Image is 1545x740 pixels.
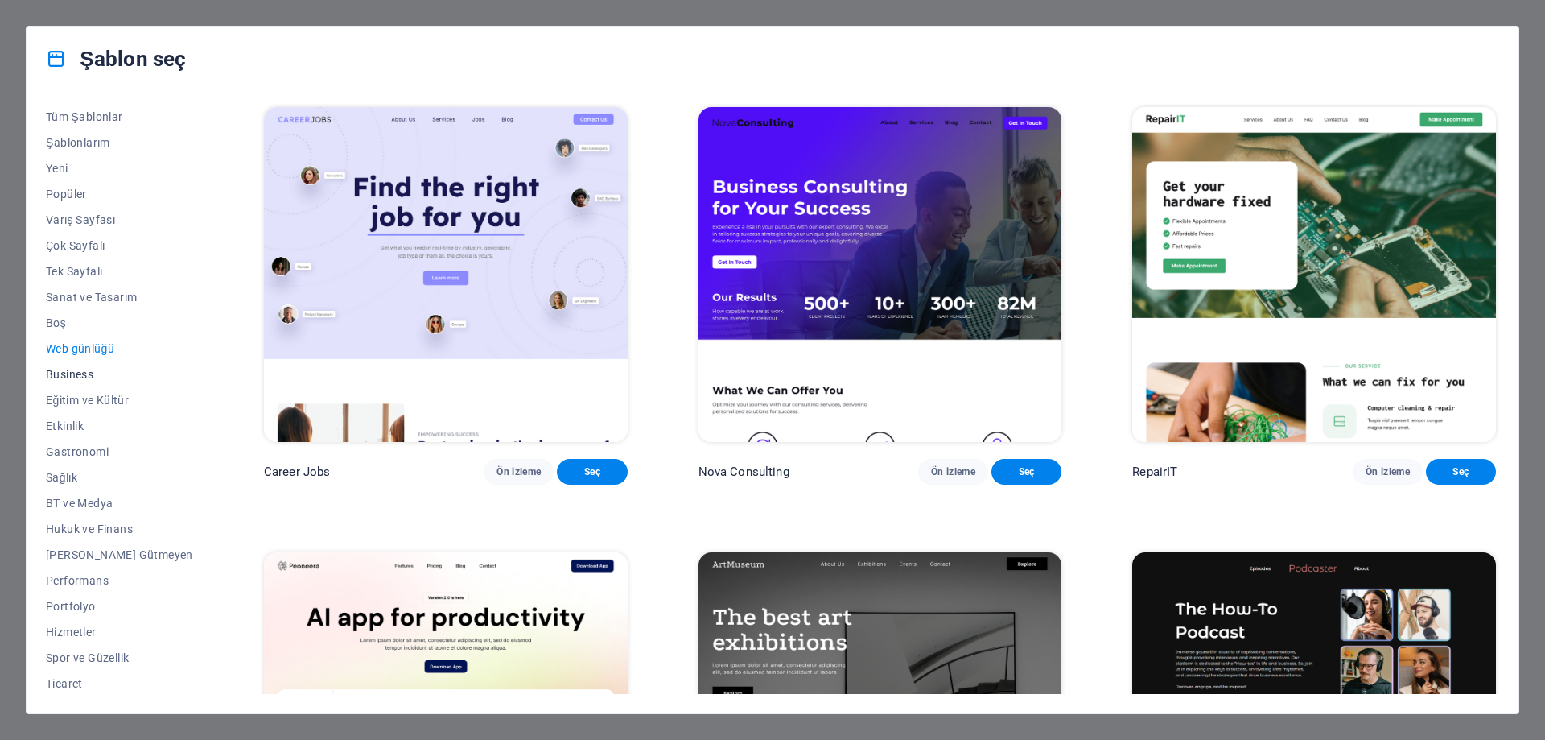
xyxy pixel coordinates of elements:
button: Boş [46,310,193,336]
img: Nova Consulting [698,107,1062,442]
button: Ön izleme [918,459,988,485]
span: Business [46,368,193,381]
span: Ön izleme [1366,465,1410,478]
span: Tüm Şablonlar [46,110,193,123]
p: Nova Consulting [698,464,789,480]
button: Seç [991,459,1061,485]
span: Eğitim ve Kültür [46,394,193,407]
h4: Şablon seç [46,46,186,72]
p: RepairIT [1132,464,1177,480]
span: [PERSON_NAME] Gütmeyen [46,548,193,561]
span: Hukuk ve Finans [46,523,193,535]
button: Business [46,362,193,387]
span: Ticaret [46,677,193,690]
button: Spor ve Güzellik [46,645,193,671]
button: Varış Sayfası [46,207,193,233]
button: Web günlüğü [46,336,193,362]
button: Performans [46,568,193,593]
p: Career Jobs [264,464,331,480]
button: BT ve Medya [46,490,193,516]
button: Hukuk ve Finans [46,516,193,542]
span: Etkinlik [46,420,193,432]
button: Ön izleme [484,459,554,485]
span: Ön izleme [931,465,975,478]
button: Seç [1426,459,1496,485]
span: Seç [1004,465,1049,478]
button: Ticaret [46,671,193,697]
span: Seç [1439,465,1483,478]
button: Portfolyo [46,593,193,619]
button: Yeni [46,155,193,181]
span: Popüler [46,188,193,201]
button: Etkinlik [46,413,193,439]
button: Şablonlarım [46,130,193,155]
button: Eğitim ve Kültür [46,387,193,413]
button: Hizmetler [46,619,193,645]
img: RepairIT [1132,107,1496,442]
img: Career Jobs [264,107,628,442]
span: Seç [570,465,614,478]
span: Sağlık [46,471,193,484]
button: Seç [557,459,627,485]
span: Ön izleme [496,465,541,478]
span: Web günlüğü [46,342,193,355]
span: BT ve Medya [46,497,193,510]
button: Sağlık [46,465,193,490]
button: Tek Sayfalı [46,258,193,284]
button: Popüler [46,181,193,207]
button: Çok Sayfalı [46,233,193,258]
span: Performans [46,574,193,587]
span: Gastronomi [46,445,193,458]
button: Sanat ve Tasarım [46,284,193,310]
button: Ön izleme [1353,459,1423,485]
button: Gastronomi [46,439,193,465]
button: [PERSON_NAME] Gütmeyen [46,542,193,568]
span: Tek Sayfalı [46,265,193,278]
span: Çok Sayfalı [46,239,193,252]
span: Boş [46,316,193,329]
span: Sanat ve Tasarım [46,291,193,304]
button: Tüm Şablonlar [46,104,193,130]
span: Yeni [46,162,193,175]
span: Hizmetler [46,626,193,639]
span: Şablonlarım [46,136,193,149]
span: Portfolyo [46,600,193,613]
span: Varış Sayfası [46,213,193,226]
span: Spor ve Güzellik [46,651,193,664]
